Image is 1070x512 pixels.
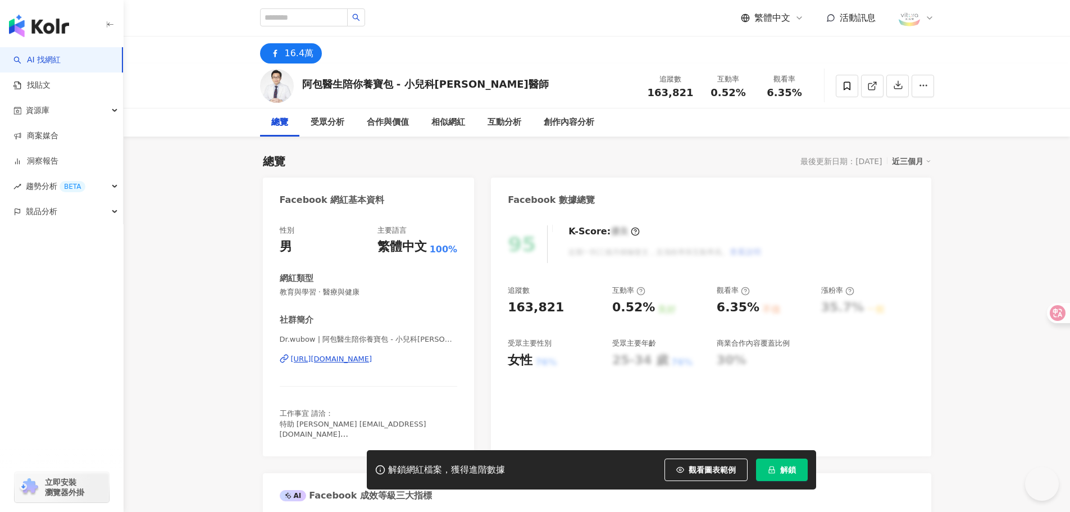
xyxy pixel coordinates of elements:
div: 受眾主要性別 [508,338,552,348]
div: K-Score : [568,225,640,238]
span: 解鎖 [780,465,796,474]
span: search [352,13,360,21]
span: Dr.wubow | 阿包醫生陪你養寶包 - 小兒科[PERSON_NAME]醫師 | Dr.wubow [280,334,458,345]
span: rise [13,183,21,191]
div: 6.35% [717,299,759,316]
span: 繁體中文 [754,12,790,24]
button: 16.4萬 [260,43,322,64]
button: 觀看圖表範例 [664,459,748,481]
div: 受眾主要年齡 [612,338,656,348]
div: 社群簡介 [280,314,313,326]
div: 觀看率 [763,74,806,85]
span: 趨勢分析 [26,174,85,199]
div: 16.4萬 [285,46,314,61]
div: Facebook 數據總覽 [508,194,595,206]
div: 阿包醫生陪你養寶包 - 小兒科[PERSON_NAME]醫師 [302,77,549,91]
span: 163,821 [648,87,694,98]
span: 立即安裝 瀏覽器外掛 [45,477,84,497]
div: 商業合作內容覆蓋比例 [717,338,790,348]
div: 相似網紅 [431,116,465,129]
div: 觀看率 [717,286,750,296]
div: 漲粉率 [821,286,854,296]
div: 主要語言 [377,225,407,235]
div: 合作與價值 [367,116,409,129]
span: 教育與學習 · 醫療與健康 [280,287,458,297]
span: 資源庫 [26,98,49,123]
div: 受眾分析 [311,116,344,129]
img: chrome extension [18,478,40,496]
div: Facebook 成效等級三大指標 [280,490,432,502]
div: 網紅類型 [280,273,313,284]
div: 互動率 [707,74,750,85]
div: 總覽 [263,153,285,169]
a: searchAI 找網紅 [13,55,61,66]
a: [URL][DOMAIN_NAME] [280,354,458,364]
div: 女性 [508,352,532,369]
a: 商案媒合 [13,130,58,142]
div: 163,821 [508,299,564,316]
span: 工作事宜 請洽： 特助 [PERSON_NAME] [EMAIL_ADDRESS][DOMAIN_NAME] 或私訊 DJ[PERSON_NAME]-醫師娘陪你當媽媽 [280,409,434,448]
div: 性別 [280,225,294,235]
span: 0.52% [711,87,745,98]
div: 最後更新日期：[DATE] [800,157,882,166]
a: 找貼文 [13,80,51,91]
div: 追蹤數 [508,286,530,296]
img: KOL Avatar [260,69,294,103]
button: 解鎖 [756,459,808,481]
a: 洞察報告 [13,156,58,167]
img: logo [9,15,69,37]
div: BETA [60,181,85,192]
div: 男 [280,238,292,256]
span: lock [768,466,776,474]
div: 解鎖網紅檔案，獲得進階數據 [388,464,505,476]
div: 繁體中文 [377,238,427,256]
a: chrome extension立即安裝 瀏覽器外掛 [15,472,109,502]
div: 創作內容分析 [544,116,594,129]
span: 6.35% [767,87,802,98]
div: 互動分析 [488,116,521,129]
span: 觀看圖表範例 [689,465,736,474]
span: 活動訊息 [840,12,876,23]
div: 總覽 [271,116,288,129]
div: Facebook 網紅基本資料 [280,194,385,206]
div: 追蹤數 [648,74,694,85]
span: 100% [430,243,457,256]
div: 0.52% [612,299,655,316]
div: 近三個月 [892,154,931,169]
div: AI [280,490,307,501]
div: [URL][DOMAIN_NAME] [291,354,372,364]
div: 互動率 [612,286,645,296]
img: 289788395_109780741784748_5251775858296387965_n.jpg [899,7,920,29]
span: 競品分析 [26,199,57,224]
